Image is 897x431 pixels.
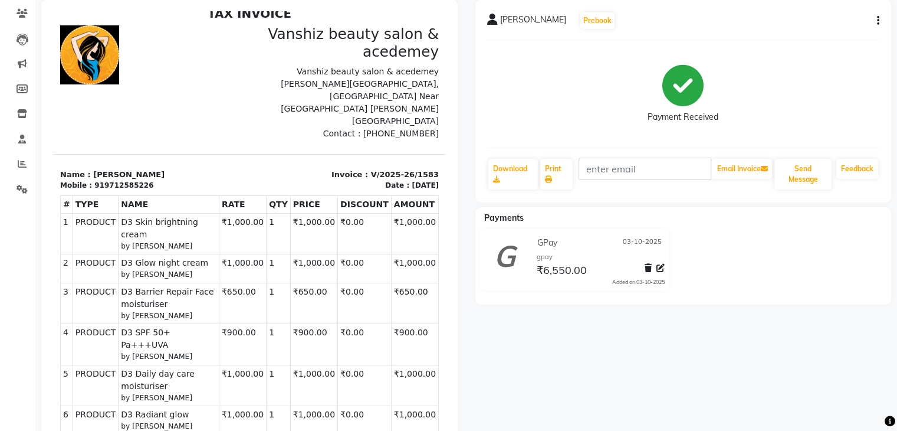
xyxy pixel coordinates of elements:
span: D3 Daily day care moisturiser [68,357,163,381]
td: ₹1,000.00 [338,354,385,394]
td: PRODUCT [19,272,65,312]
div: [DATE] [359,169,386,179]
td: 3 [8,272,20,312]
small: by [PERSON_NAME] [68,410,163,420]
span: D3 Barrier Repair Face moisturiser [68,275,163,299]
td: 5 [8,354,20,394]
td: PRODUCT [19,313,65,354]
span: [PERSON_NAME] [500,14,566,30]
td: 1 [8,203,20,243]
td: ₹0.00 [285,243,339,272]
th: QTY [213,185,238,203]
span: Payments [484,213,524,223]
span: ₹6,550.00 [536,263,586,280]
a: Print [540,159,573,190]
small: by [PERSON_NAME] [68,299,163,310]
td: ₹1,000.00 [166,354,213,394]
td: ₹0.00 [285,313,339,354]
div: Date : [332,169,356,179]
td: ₹1,000.00 [237,394,284,423]
th: RATE [166,185,213,203]
th: AMOUNT [338,185,385,203]
td: ₹1,000.00 [237,354,284,394]
td: ₹900.00 [338,313,385,354]
div: Payment Received [648,111,718,123]
small: by [PERSON_NAME] [68,258,163,269]
p: Invoice : V/2025-26/1583 [203,158,386,169]
td: 6 [8,394,20,423]
p: Vanshiz beauty salon & acedemey [PERSON_NAME][GEOGRAPHIC_DATA], [GEOGRAPHIC_DATA] Near [GEOGRAPHI... [203,54,386,116]
td: ₹900.00 [166,313,213,354]
td: PRODUCT [19,243,65,272]
button: Send Message [774,159,832,190]
td: ₹0.00 [285,354,339,394]
p: Contact : [PHONE_NUMBER] [203,116,386,129]
td: PRODUCT [19,354,65,394]
td: ₹650.00 [237,272,284,312]
span: D3 Glow night cream [68,246,163,258]
h3: Vanshiz beauty salon & acedemey [203,14,386,50]
td: PRODUCT [19,203,65,243]
td: ₹0.00 [285,203,339,243]
th: TYPE [19,185,65,203]
th: PRICE [237,185,284,203]
div: 919712585226 [41,169,100,179]
td: 1 [213,354,238,394]
td: 2 [8,243,20,272]
td: 4 [8,313,20,354]
th: # [8,185,20,203]
td: ₹0.00 [285,394,339,423]
td: ₹1,000.00 [237,243,284,272]
a: Download [488,159,538,190]
span: D3 Skin brightning cream [68,205,163,230]
span: GPay [537,237,557,249]
a: Feedback [836,159,878,179]
td: 1 [213,272,238,312]
td: ₹1,000.00 [166,394,213,423]
button: Email Invoice [712,159,772,179]
td: 1 [213,394,238,423]
th: NAME [65,185,166,203]
div: Added on 03-10-2025 [612,278,665,286]
div: gpay [536,252,665,262]
small: by [PERSON_NAME] [68,340,163,351]
td: ₹1,000.00 [338,203,385,243]
td: 1 [213,243,238,272]
span: D3 SPF 50+ Pa+++UVA [68,315,163,340]
p: Name : [PERSON_NAME] [7,158,189,169]
span: D3 Radiant glow [68,397,163,410]
td: ₹1,000.00 [338,243,385,272]
td: ₹900.00 [237,313,284,354]
small: by [PERSON_NAME] [68,230,163,240]
div: Mobile : [7,169,39,179]
small: by [PERSON_NAME] [68,381,163,392]
td: ₹1,000.00 [338,394,385,423]
td: 1 [213,313,238,354]
button: Prebook [580,12,615,29]
td: ₹0.00 [285,272,339,312]
td: ₹1,000.00 [166,203,213,243]
td: ₹650.00 [166,272,213,312]
span: 03-10-2025 [623,237,662,249]
td: ₹1,000.00 [166,243,213,272]
th: DISCOUNT [285,185,339,203]
td: ₹1,000.00 [237,203,284,243]
td: ₹650.00 [338,272,385,312]
input: enter email [579,158,711,180]
td: 1 [213,203,238,243]
td: PRODUCT [19,394,65,423]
